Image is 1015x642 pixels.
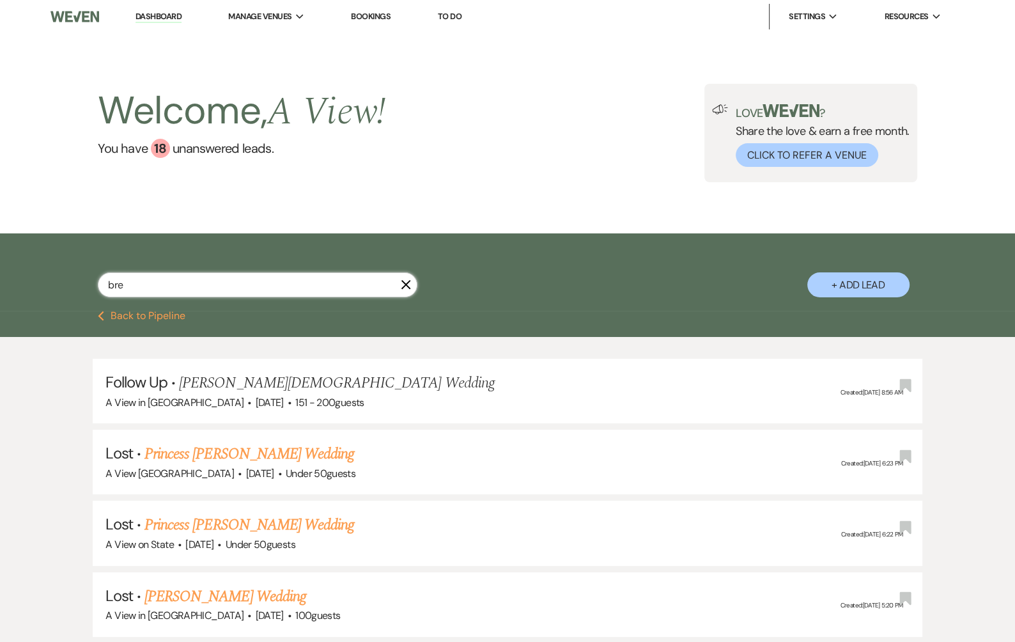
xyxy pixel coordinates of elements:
span: Created: [DATE] 5:20 PM [841,601,903,609]
a: Princess [PERSON_NAME] Wedding [144,513,354,536]
span: [DATE] [256,609,284,622]
span: Settings [789,10,825,23]
span: Created: [DATE] 8:56 AM [841,388,903,396]
span: 100 guests [295,609,340,622]
span: Follow Up [105,372,167,392]
span: Lost [105,443,132,463]
span: A View on State [105,538,173,551]
p: Love ? [736,104,910,119]
span: [DATE] [185,538,213,551]
h2: Welcome, [98,84,385,139]
button: Back to Pipeline [98,311,185,321]
span: A View in [GEOGRAPHIC_DATA] [105,609,244,622]
div: 18 [151,139,170,158]
a: You have 18 unanswered leads. [98,139,385,158]
span: [PERSON_NAME][DEMOGRAPHIC_DATA] Wedding [179,372,495,395]
span: 151 - 200 guests [295,396,364,409]
a: [PERSON_NAME] Wedding [144,585,306,608]
span: A View ! [267,82,385,141]
img: loud-speaker-illustration.svg [712,104,728,114]
span: Manage Venues [228,10,291,23]
a: To Do [438,11,461,22]
span: Under 50 guests [286,467,355,480]
button: + Add Lead [807,272,910,297]
span: Under 50 guests [226,538,295,551]
span: Resources [884,10,928,23]
span: Lost [105,514,132,534]
span: [DATE] [256,396,284,409]
img: weven-logo-green.svg [763,104,819,117]
a: Princess [PERSON_NAME] Wedding [144,442,354,466]
span: [DATE] [245,467,274,480]
div: Share the love & earn a free month. [728,104,910,167]
span: A View in [GEOGRAPHIC_DATA] [105,396,244,409]
span: A View [GEOGRAPHIC_DATA] [105,467,234,480]
img: Weven Logo [50,3,99,30]
span: Created: [DATE] 6:22 PM [841,530,903,538]
a: Dashboard [136,11,182,23]
input: Search by name, event date, email address or phone number [98,272,417,297]
button: Click to Refer a Venue [736,143,878,167]
span: Created: [DATE] 6:23 PM [841,459,903,467]
a: Bookings [351,11,391,22]
span: Lost [105,586,132,606]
